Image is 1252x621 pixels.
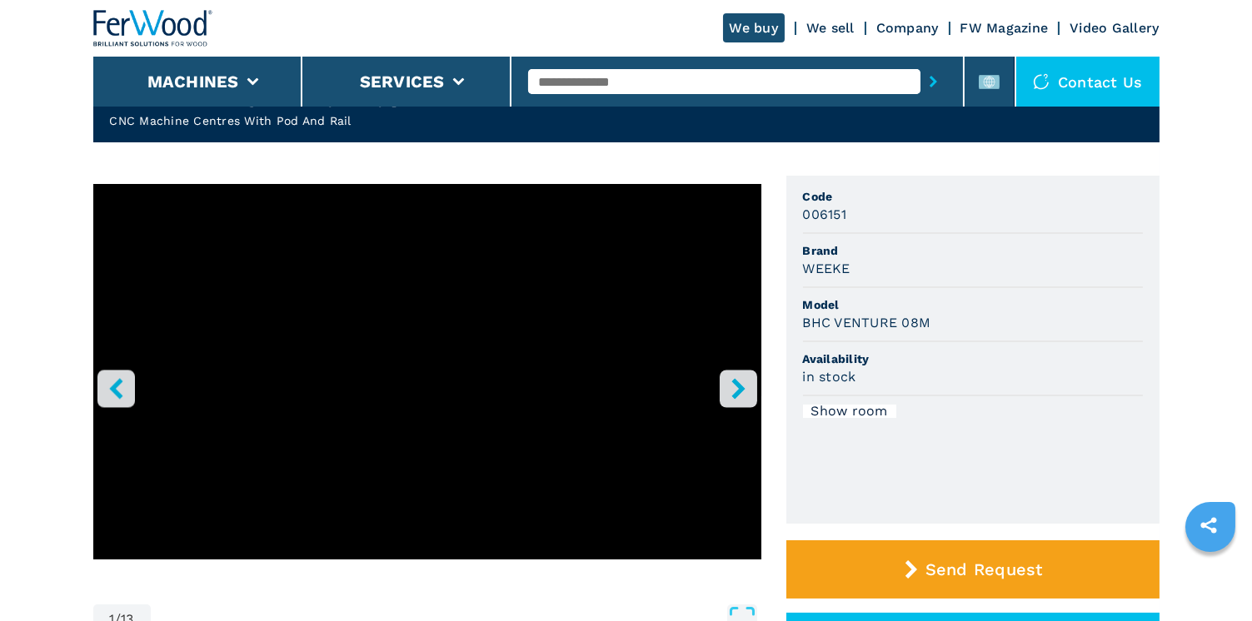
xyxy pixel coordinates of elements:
img: Ferwood [93,10,213,47]
iframe: Chat [1181,546,1240,609]
span: Availability [803,350,1143,367]
a: Company [876,20,939,36]
button: Send Request [786,540,1160,599]
button: right-button [720,370,757,407]
span: Brand [803,242,1143,259]
h2: CNC Machine Centres With Pod And Rail [110,112,421,129]
a: We sell [806,20,855,36]
a: FW Magazine [960,20,1049,36]
button: Services [360,72,445,92]
div: Contact us [1016,57,1160,107]
iframe: Centro di lavoro a Ventose in azione - WEEKE BHC VENTURE 08M - Ferwoodgroup - 006151 [93,184,761,559]
h3: 006151 [803,205,847,224]
span: Model [803,296,1143,313]
h3: WEEKE [803,259,850,278]
span: Code [803,188,1143,205]
h3: BHC VENTURE 08M [803,313,931,332]
button: Machines [147,72,239,92]
a: We buy [723,13,786,42]
div: Show room [803,405,896,418]
img: Contact us [1033,73,1050,90]
span: Send Request [925,559,1043,579]
button: left-button [97,370,135,407]
a: sharethis [1188,504,1230,546]
button: submit-button [920,62,946,101]
div: Go to Slide 1 [93,184,761,588]
h3: in stock [803,367,856,386]
a: Video Gallery [1070,20,1159,36]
